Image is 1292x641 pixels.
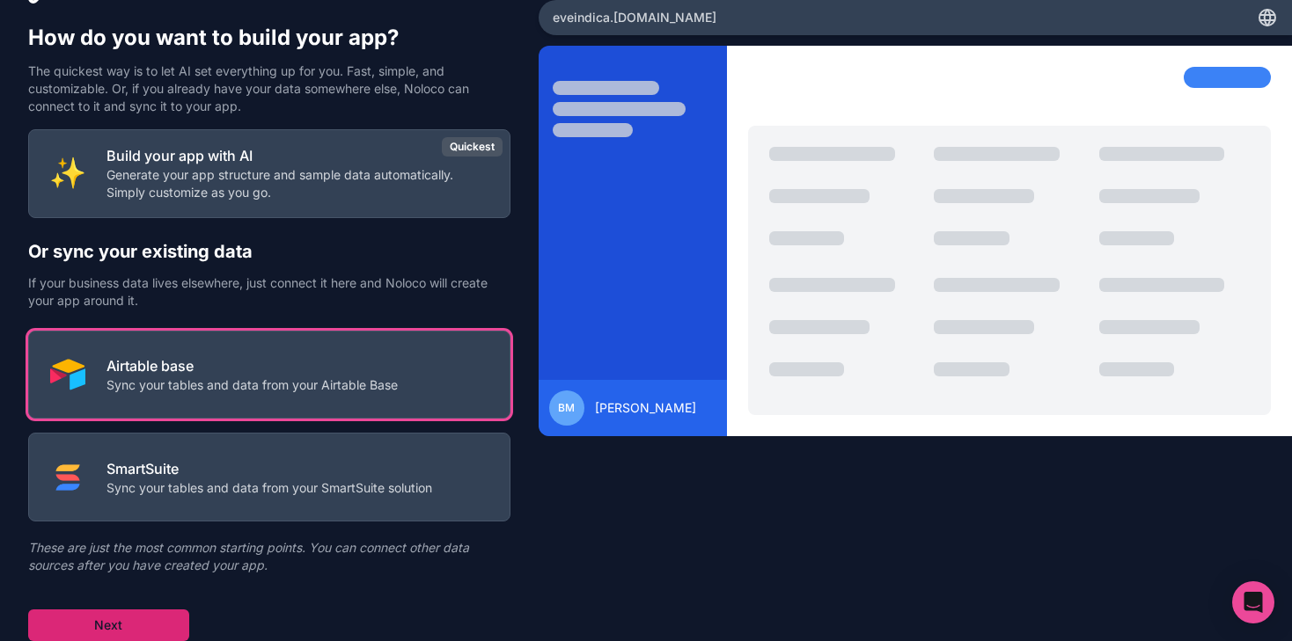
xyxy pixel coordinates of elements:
img: AIRTABLE [50,357,85,392]
button: AIRTABLEAirtable baseSync your tables and data from your Airtable Base [28,331,510,419]
h1: How do you want to build your app? [28,24,510,52]
p: Sync your tables and data from your SmartSuite solution [106,479,432,497]
p: Generate your app structure and sample data automatically. Simply customize as you go. [106,166,488,201]
h2: Or sync your existing data [28,239,510,264]
p: If your business data lives elsewhere, just connect it here and Noloco will create your app aroun... [28,274,510,310]
button: Next [28,609,189,641]
p: These are just the most common starting points. You can connect other data sources after you have... [28,539,510,574]
img: INTERNAL_WITH_AI [50,156,85,191]
img: SMART_SUITE [50,460,85,495]
button: INTERNAL_WITH_AIBuild your app with AIGenerate your app structure and sample data automatically. ... [28,129,510,218]
span: eveindica .[DOMAIN_NAME] [553,9,716,26]
span: [PERSON_NAME] [595,399,696,417]
p: SmartSuite [106,458,432,479]
p: The quickest way is to let AI set everything up for you. Fast, simple, and customizable. Or, if y... [28,62,510,115]
p: Airtable base [106,355,398,376]
p: Sync your tables and data from your Airtable Base [106,376,398,394]
button: SMART_SUITESmartSuiteSync your tables and data from your SmartSuite solution [28,433,510,521]
span: BM [558,401,575,415]
div: Open Intercom Messenger [1232,581,1274,623]
div: Quickest [442,137,503,157]
p: Build your app with AI [106,145,488,166]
